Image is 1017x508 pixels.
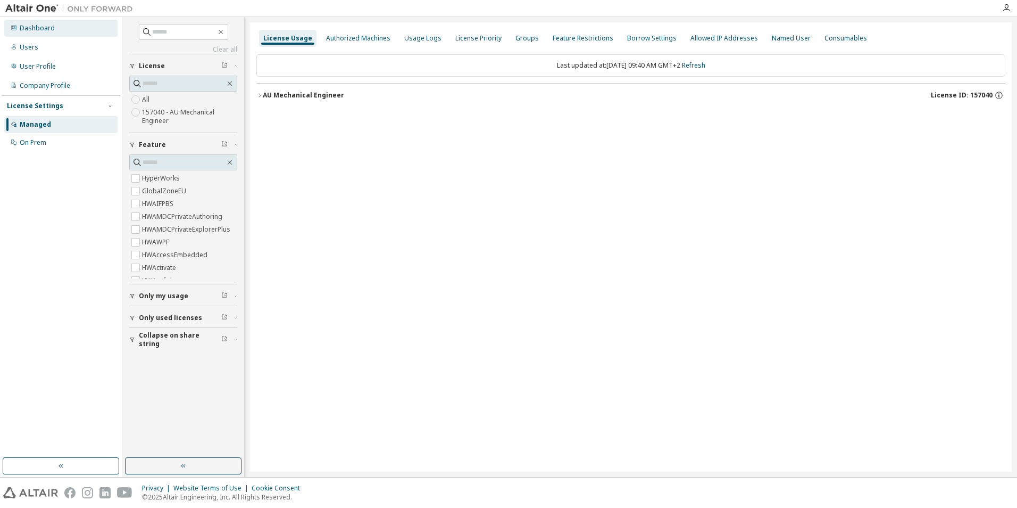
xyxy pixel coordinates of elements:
[326,34,390,43] div: Authorized Machines
[221,335,228,344] span: Clear filter
[99,487,111,498] img: linkedin.svg
[139,141,166,149] span: Feature
[772,34,811,43] div: Named User
[139,331,221,348] span: Collapse on share string
[20,81,70,90] div: Company Profile
[173,484,252,493] div: Website Terms of Use
[20,138,46,147] div: On Prem
[5,3,138,14] img: Altair One
[263,34,312,43] div: License Usage
[139,314,202,322] span: Only used licenses
[20,43,38,52] div: Users
[20,62,56,71] div: User Profile
[221,292,228,300] span: Clear filter
[682,61,705,70] a: Refresh
[221,62,228,70] span: Clear filter
[142,274,176,287] label: HWAcufwh
[690,34,758,43] div: Allowed IP Addresses
[142,106,237,127] label: 157040 - AU Mechanical Engineer
[20,120,51,129] div: Managed
[515,34,539,43] div: Groups
[129,45,237,54] a: Clear all
[142,261,178,274] label: HWActivate
[256,84,1005,107] button: AU Mechanical EngineerLicense ID: 157040
[3,487,58,498] img: altair_logo.svg
[263,91,344,100] div: AU Mechanical Engineer
[221,314,228,322] span: Clear filter
[142,210,224,223] label: HWAMDCPrivateAuthoring
[627,34,677,43] div: Borrow Settings
[221,141,228,149] span: Clear filter
[129,284,237,308] button: Only my usage
[256,54,1005,77] div: Last updated at: [DATE] 09:40 AM GMT+2
[553,34,613,43] div: Feature Restrictions
[142,249,210,261] label: HWAccessEmbedded
[129,306,237,330] button: Only used licenses
[142,93,152,106] label: All
[142,223,232,236] label: HWAMDCPrivateExplorerPlus
[20,24,55,32] div: Dashboard
[7,102,63,110] div: License Settings
[404,34,441,43] div: Usage Logs
[142,172,182,185] label: HyperWorks
[142,493,306,502] p: © 2025 Altair Engineering, Inc. All Rights Reserved.
[142,484,173,493] div: Privacy
[142,185,188,198] label: GlobalZoneEU
[129,328,237,351] button: Collapse on share string
[455,34,502,43] div: License Priority
[142,198,176,210] label: HWAIFPBS
[931,91,993,100] span: License ID: 157040
[117,487,132,498] img: youtube.svg
[64,487,76,498] img: facebook.svg
[252,484,306,493] div: Cookie Consent
[142,236,171,249] label: HWAWPF
[139,292,188,300] span: Only my usage
[82,487,93,498] img: instagram.svg
[129,133,237,157] button: Feature
[129,54,237,78] button: License
[824,34,867,43] div: Consumables
[139,62,165,70] span: License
